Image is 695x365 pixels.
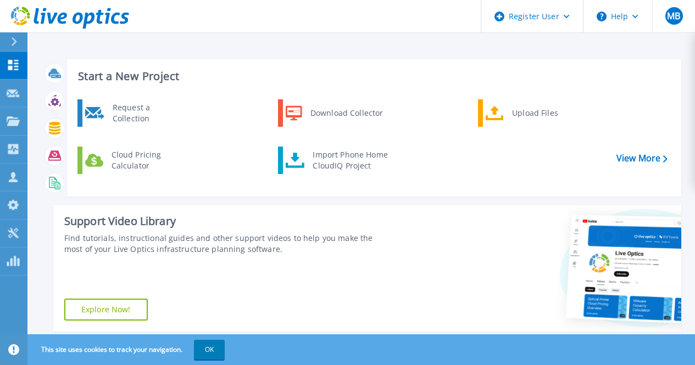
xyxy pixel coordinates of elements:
div: Upload Files [507,102,588,124]
a: Cloud Pricing Calculator [77,147,190,174]
div: Cloud Pricing Calculator [106,149,187,171]
a: Request a Collection [77,99,190,127]
div: Download Collector [305,102,388,124]
span: MB [667,12,680,20]
a: View More [616,153,668,164]
div: Import Phone Home CloudIQ Project [307,149,393,171]
div: Support Video Library [64,214,391,228]
button: OK [194,340,225,360]
div: Find tutorials, instructional guides and other support videos to help you make the most of your L... [64,233,391,255]
div: Request a Collection [107,102,187,124]
h3: Start a New Project [78,70,667,82]
span: This site uses cookies to track your navigation. [30,340,225,360]
a: Upload Files [478,99,591,127]
a: Explore Now! [64,299,148,321]
a: Download Collector [278,99,391,127]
